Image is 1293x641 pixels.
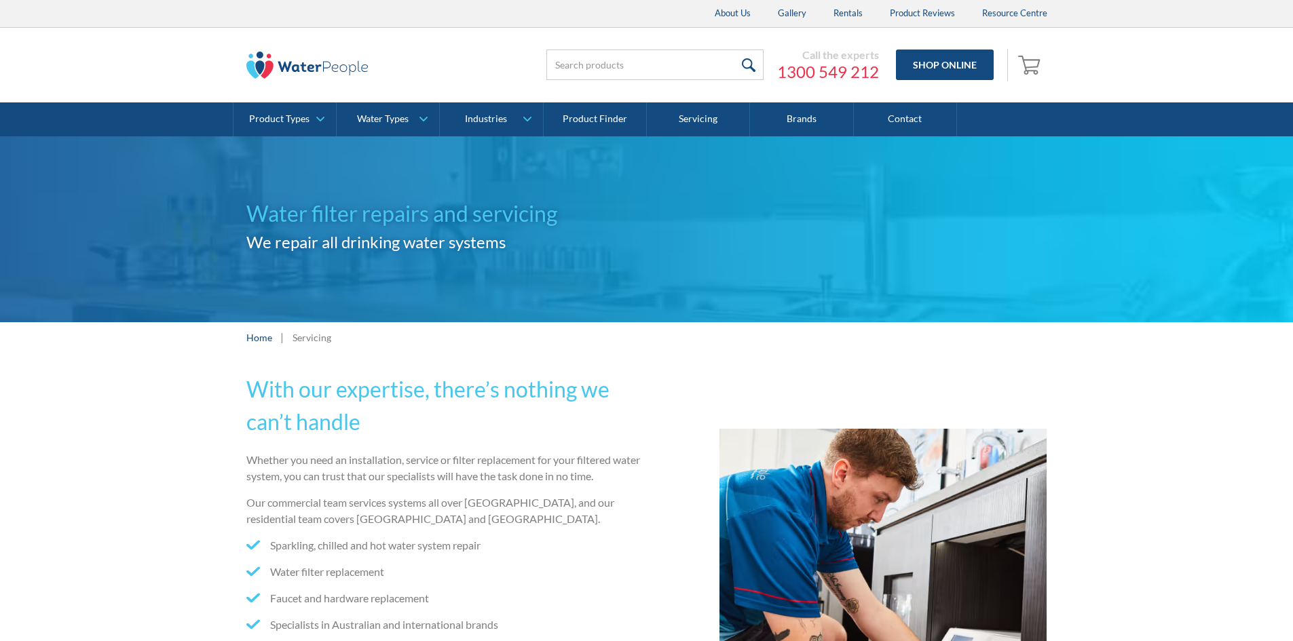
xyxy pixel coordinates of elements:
a: Open cart [1015,49,1047,81]
div: Call the experts [777,48,879,62]
a: 1300 549 212 [777,62,879,82]
div: Water Types [357,113,409,125]
div: | [279,329,286,345]
h2: With our expertise, there’s nothing we can’t handle [246,373,641,438]
a: Water Types [337,102,439,136]
a: Brands [750,102,853,136]
li: Sparkling, chilled and hot water system repair [246,537,641,553]
a: Shop Online [896,50,994,80]
p: Whether you need an installation, service or filter replacement for your filtered water system, y... [246,452,641,484]
div: Industries [465,113,507,125]
a: Product Finder [544,102,647,136]
div: Product Types [249,113,310,125]
li: Specialists in Australian and international brands [246,617,641,633]
a: Product Types [233,102,336,136]
h2: We repair all drinking water systems [246,230,647,254]
a: Servicing [647,102,750,136]
a: Industries [440,102,542,136]
img: shopping cart [1018,54,1044,75]
a: Home [246,330,272,345]
a: Contact [854,102,957,136]
p: Our commercial team services systems all over [GEOGRAPHIC_DATA], and our residential team covers ... [246,494,641,527]
h1: Water filter repairs and servicing [246,197,647,230]
div: Servicing [293,330,331,345]
li: Water filter replacement [246,564,641,580]
input: Search products [546,50,764,80]
li: Faucet and hardware replacement [246,590,641,606]
img: The Water People [246,52,369,79]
